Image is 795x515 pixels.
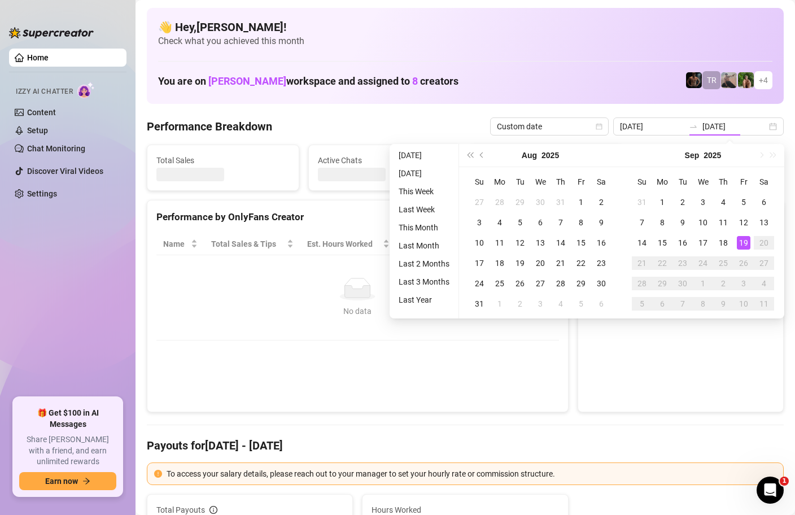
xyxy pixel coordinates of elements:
th: Total Sales & Tips [204,233,300,255]
h4: Performance Breakdown [147,119,272,134]
img: logo-BBDzfeDw.svg [9,27,94,38]
span: Custom date [497,118,602,135]
div: Performance by OnlyFans Creator [156,210,559,225]
input: Start date [620,120,684,133]
img: Trent [686,72,702,88]
span: 8 [412,75,418,87]
span: Active Chats [318,154,451,167]
span: to [689,122,698,131]
span: Sales / Hour [403,238,453,250]
span: Check what you achieved this month [158,35,772,47]
th: Sales / Hour [396,233,469,255]
div: To access your salary details, please reach out to your manager to set your hourly rate or commis... [167,468,776,480]
span: Total Sales & Tips [211,238,284,250]
span: TR [707,74,717,86]
h4: Payouts for [DATE] - [DATE] [147,438,784,453]
iframe: Intercom live chat [757,477,784,504]
a: Chat Monitoring [27,144,85,153]
span: Share [PERSON_NAME] with a friend, and earn unlimited rewards [19,434,116,468]
img: AI Chatter [77,82,95,98]
span: swap-right [689,122,698,131]
th: Chat Conversion [469,233,559,255]
button: Earn nowarrow-right [19,472,116,490]
h4: 👋 Hey, [PERSON_NAME] ! [158,19,772,35]
a: Settings [27,189,57,198]
span: Total Sales [156,154,290,167]
span: Earn now [45,477,78,486]
span: Name [163,238,189,250]
span: 1 [780,477,789,486]
span: Messages Sent [479,154,613,167]
a: Content [27,108,56,117]
th: Name [156,233,204,255]
span: info-circle [209,506,217,514]
span: arrow-right [82,477,90,485]
div: Est. Hours Worked [307,238,381,250]
span: calendar [596,123,602,130]
span: exclamation-circle [154,470,162,478]
img: Nathaniel [738,72,754,88]
a: Home [27,53,49,62]
a: Discover Viral Videos [27,167,103,176]
span: Chat Conversion [476,238,543,250]
a: Setup [27,126,48,135]
span: Izzy AI Chatter [16,86,73,97]
span: + 4 [759,74,768,86]
input: End date [702,120,767,133]
span: [PERSON_NAME] [208,75,286,87]
img: LC [721,72,737,88]
h1: You are on workspace and assigned to creators [158,75,458,88]
span: 🎁 Get $100 in AI Messages [19,408,116,430]
div: Sales by OnlyFans Creator [587,210,774,225]
div: No data [168,305,548,317]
